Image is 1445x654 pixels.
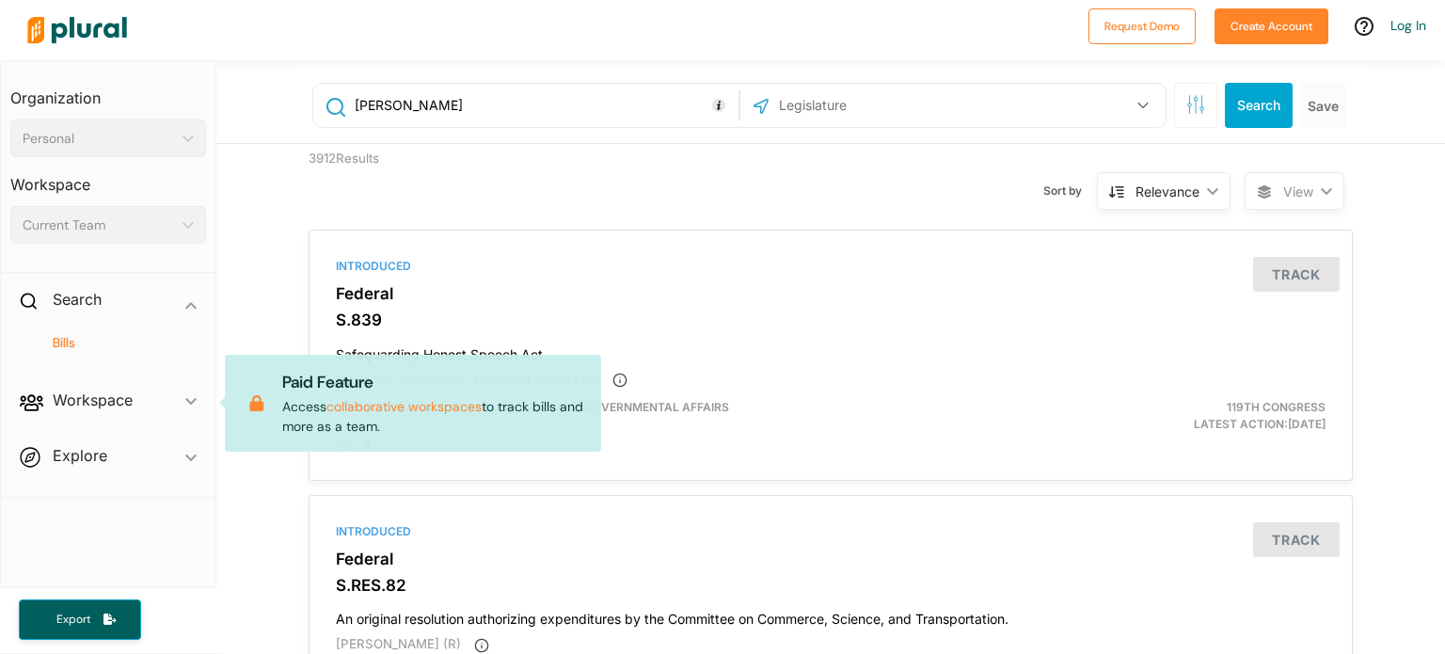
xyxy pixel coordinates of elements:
div: 3912 Results [294,144,563,215]
div: Introduced [336,258,1326,275]
h3: Workspace [10,157,206,199]
p: Access to track bills and more as a team. [282,370,586,436]
div: Relevance [1135,182,1199,201]
input: Legislature [777,88,978,123]
h3: Federal [336,550,1326,568]
h3: S.RES.82 [336,576,1326,595]
input: Enter keywords, bill # or legislator name [353,88,734,123]
span: 119th Congress [1227,400,1326,414]
a: collaborative workspaces [326,398,482,415]
span: [PERSON_NAME] (R) [336,636,461,651]
h4: An original resolution authorizing expenditures by the Committee on Commerce, Science, and Transp... [336,602,1326,628]
button: Track [1253,522,1340,557]
a: Log In [1390,17,1426,34]
h3: Federal [336,284,1326,303]
a: Create Account [1215,15,1328,35]
button: Track [1253,257,1340,292]
p: Paid Feature [282,370,586,394]
button: Save [1300,83,1346,128]
div: Personal [23,129,175,149]
h3: Organization [10,71,206,112]
span: Search Filters [1186,95,1205,111]
div: Latest Action: [DATE] [1000,399,1340,433]
button: Search [1225,83,1293,128]
div: Current Team [23,215,175,235]
span: View [1283,182,1313,201]
div: Tooltip anchor [710,97,727,114]
span: Export [43,612,103,628]
h3: S.839 [336,311,1326,329]
button: Request Demo [1088,8,1196,44]
a: Bills [29,334,197,352]
button: Create Account [1215,8,1328,44]
h2: Search [53,289,102,310]
button: Export [19,599,141,640]
span: Sort by [1043,183,1097,199]
h4: Safeguarding Honest Speech Act [336,338,1326,363]
a: Request Demo [1088,15,1196,35]
div: Introduced [336,523,1326,540]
